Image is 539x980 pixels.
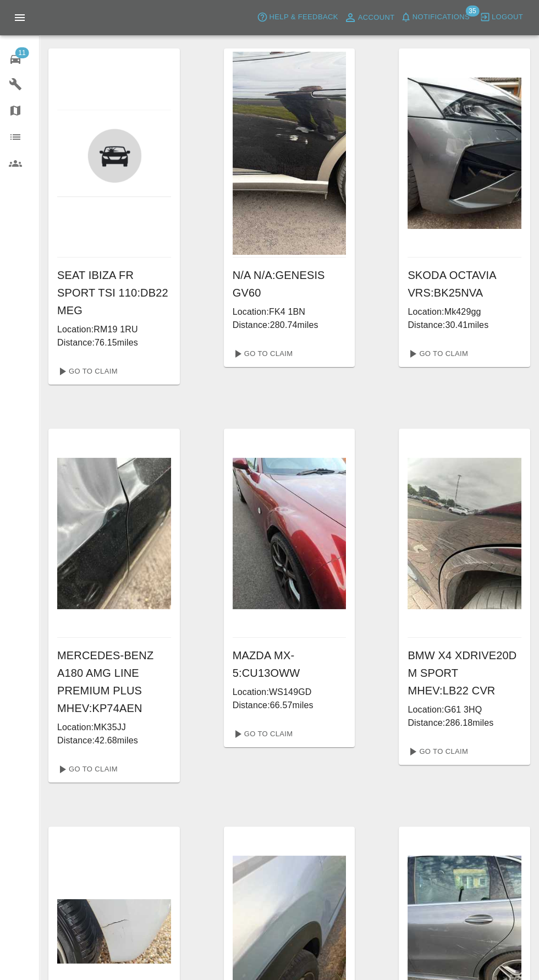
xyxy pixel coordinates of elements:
[254,9,340,26] button: Help & Feedback
[408,647,521,699] h6: BMW X4 XDRIVE20D M SPORT MHEV : LB22 CVR
[53,760,120,778] a: Go To Claim
[477,9,526,26] button: Logout
[408,319,521,332] p: Distance: 30.41 miles
[233,305,346,319] p: Location: FK4 1BN
[233,686,346,699] p: Location: WS149GD
[233,699,346,712] p: Distance: 66.57 miles
[57,336,171,349] p: Distance: 76.15 miles
[408,305,521,319] p: Location: Mk429gg
[53,363,120,380] a: Go To Claim
[233,647,346,682] h6: MAZDA MX-5 : CU13OWW
[408,266,521,302] h6: SKODA OCTAVIA VRS : BK25NVA
[57,734,171,747] p: Distance: 42.68 miles
[228,725,296,743] a: Go To Claim
[465,6,479,17] span: 35
[57,266,171,319] h6: SEAT IBIZA FR SPORT TSI 110 : DB22 MEG
[403,345,471,363] a: Go To Claim
[492,11,523,24] span: Logout
[408,716,521,730] p: Distance: 286.18 miles
[233,319,346,332] p: Distance: 280.74 miles
[228,345,296,363] a: Go To Claim
[413,11,470,24] span: Notifications
[341,9,398,26] a: Account
[398,9,472,26] button: Notifications
[57,323,171,336] p: Location: RM19 1RU
[233,266,346,302] h6: N/A N/A : GENESIS GV60
[403,743,471,760] a: Go To Claim
[358,12,395,24] span: Account
[269,11,338,24] span: Help & Feedback
[7,4,33,31] button: Open drawer
[15,47,29,58] span: 11
[57,721,171,734] p: Location: MK35JJ
[57,647,171,717] h6: MERCEDES-BENZ A180 AMG LINE PREMIUM PLUS MHEV : KP74AEN
[408,703,521,716] p: Location: G61 3HQ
